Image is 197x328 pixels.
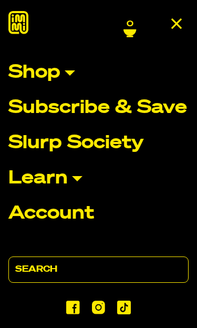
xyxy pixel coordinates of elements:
[8,64,189,82] a: Shop
[8,99,187,117] p: Subscribe & Save
[8,169,68,188] p: Learn
[8,64,60,82] p: Shop
[8,134,144,152] p: Slurp Society
[8,204,189,223] a: Account
[8,257,189,283] input: Search
[8,169,189,188] a: Learn
[8,99,189,117] a: Subscribe & Save
[66,301,80,314] img: Facebook
[117,301,131,314] img: TikTok
[8,134,189,152] a: Slurp Society
[92,301,105,314] img: Instagram
[8,204,94,223] p: Account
